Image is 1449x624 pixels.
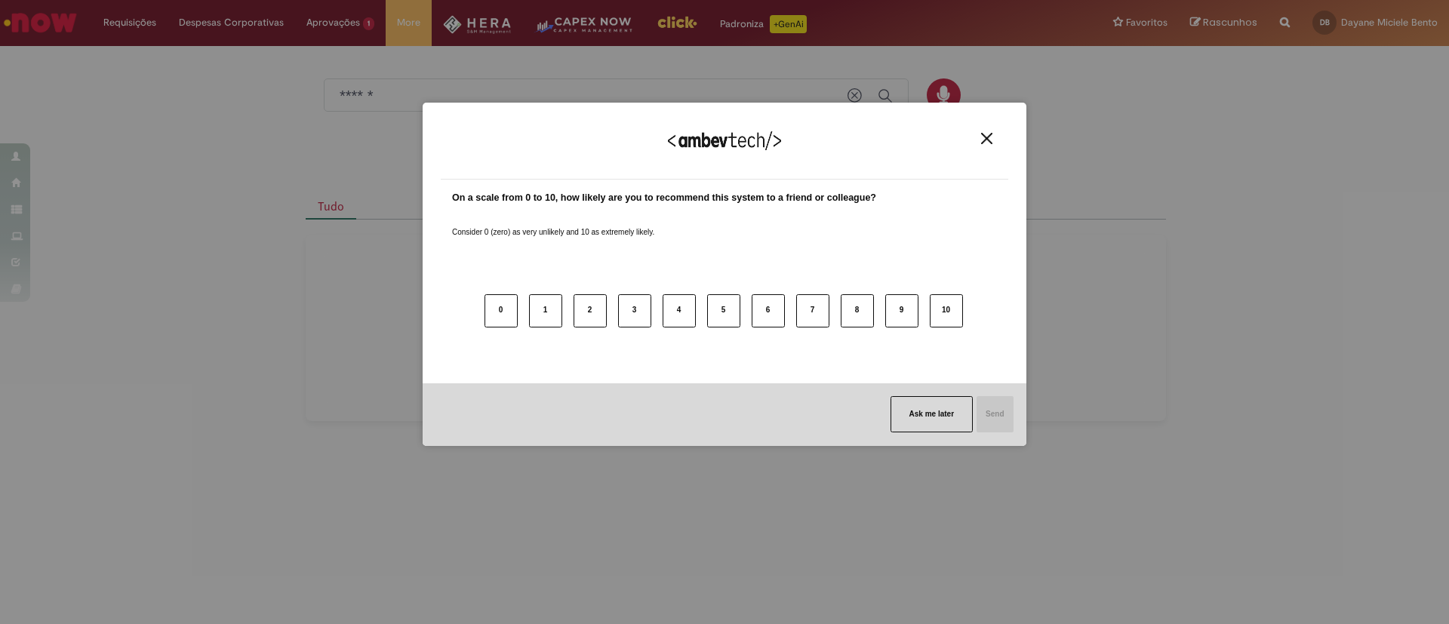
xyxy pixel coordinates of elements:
button: 1 [529,294,562,327]
button: 10 [930,294,963,327]
img: Logo Ambevtech [668,131,781,150]
button: 8 [841,294,874,327]
button: 3 [618,294,651,327]
button: 2 [574,294,607,327]
button: Close [977,132,997,145]
button: Ask me later [891,396,973,432]
button: 5 [707,294,740,327]
button: 9 [885,294,918,327]
button: 4 [663,294,696,327]
img: Close [981,133,992,144]
label: On a scale from 0 to 10, how likely are you to recommend this system to a friend or colleague? [452,191,876,205]
button: 0 [485,294,518,327]
label: Consider 0 (zero) as very unlikely and 10 as extremely likely. [452,209,654,238]
button: 6 [752,294,785,327]
button: 7 [796,294,829,327]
